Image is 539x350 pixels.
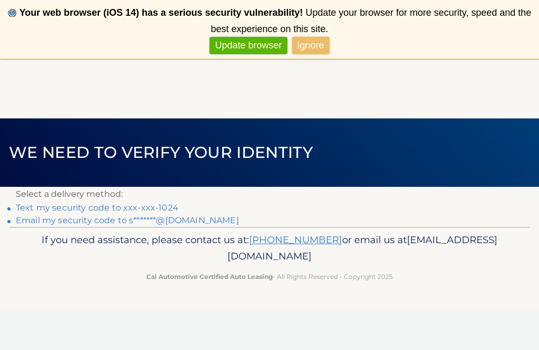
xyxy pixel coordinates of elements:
span: We need to verify your identity [9,143,313,162]
b: Your web browser (iOS 14) has a serious security vulnerability! [19,7,303,18]
a: [PHONE_NUMBER] [249,234,342,246]
p: Select a delivery method: [16,187,523,202]
a: Email my security code to s*******@[DOMAIN_NAME] [16,215,239,225]
a: Update browser [209,37,287,54]
span: Update your browser for more security, speed and the best experience on this site. [211,7,531,34]
strong: Cal Automotive Certified Auto Leasing [146,273,273,281]
p: - All Rights Reserved - Copyright 2025 [25,271,514,282]
a: Ignore [292,37,330,54]
p: If you need assistance, please contact us at: or email us at [25,232,514,265]
a: Text my security code to xxx-xxx-1024 [16,203,178,213]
